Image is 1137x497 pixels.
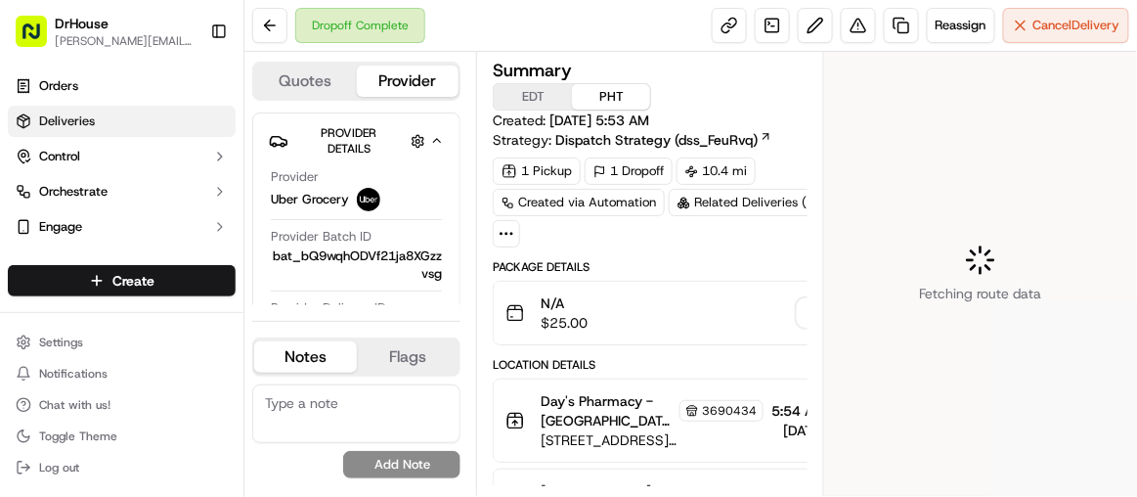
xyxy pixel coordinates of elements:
span: Control [39,148,80,165]
span: $25.00 [541,313,588,333]
button: Create [8,265,236,296]
button: Provider Details [269,121,444,160]
button: Chat with us! [8,391,236,419]
h3: Summary [493,62,572,79]
button: Engage [8,211,236,243]
button: Quotes [254,66,357,97]
span: Orchestrate [39,183,108,201]
button: [PERSON_NAME][EMAIL_ADDRESS][PERSON_NAME][DOMAIN_NAME] [55,33,195,49]
span: Engage [39,218,82,236]
div: Related Deliveries (1) [669,189,845,216]
span: Created: [493,111,649,130]
span: [DATE] 5:53 AM [549,112,649,129]
div: 1 Pickup [493,158,581,185]
span: Notifications [39,366,108,382]
a: Dispatch Strategy (dss_FeuRvq) [555,130,772,150]
span: Orders [39,77,78,95]
button: EDT [494,84,572,110]
span: Deliveries [39,113,95,130]
span: Uber Grocery [271,191,349,208]
span: Toggle Theme [39,429,117,444]
button: Log out [8,454,236,481]
button: Notes [254,341,357,373]
button: DrHouse [55,14,109,33]
span: Chat with us! [39,397,110,413]
button: Notifications [8,360,236,387]
div: Strategy: [493,130,772,150]
span: [STREET_ADDRESS][PERSON_NAME] [541,430,764,450]
a: Deliveries [8,106,236,137]
span: Settings [39,335,83,350]
a: Orders [8,70,236,102]
div: Package Details [493,259,861,275]
span: Provider [271,168,319,186]
span: Log out [39,460,79,475]
button: Reassign [927,8,995,43]
span: Provider Delivery ID [271,299,386,317]
button: Toggle Theme [8,423,236,450]
a: Created via Automation [493,189,665,216]
span: Create [112,271,154,291]
button: N/A$25.00 [494,282,860,344]
button: Day's Pharmacy - [GEOGRAPHIC_DATA] Manager Manager3690434[STREET_ADDRESS][PERSON_NAME]5:54 AM[DATE] [494,380,860,462]
button: CancelDelivery [1003,8,1129,43]
span: Provider Batch ID [271,228,372,246]
span: 5:54 AM [771,401,825,421]
span: bat_bQ9wqhODVf21ja8XGzzvsg [271,248,442,283]
div: Location Details [493,357,861,373]
span: Dispatch Strategy (dss_FeuRvq) [555,130,758,150]
span: [DATE] [771,421,825,440]
img: uber-new-logo.jpeg [357,188,380,211]
button: Flags [357,341,459,373]
span: Provider Details [321,125,376,157]
span: Day's Pharmacy - [GEOGRAPHIC_DATA] Manager Manager [541,391,676,430]
span: Reassign [936,17,986,34]
button: Provider [357,66,459,97]
span: Cancel Delivery [1033,17,1120,34]
button: Orchestrate [8,176,236,207]
span: 3690434 [702,403,757,419]
span: N/A [541,294,588,313]
div: 10.4 mi [677,158,756,185]
span: Fetching route data [920,284,1042,303]
button: DrHouse[PERSON_NAME][EMAIL_ADDRESS][PERSON_NAME][DOMAIN_NAME] [8,8,202,55]
button: Control [8,141,236,172]
div: 1 Dropoff [585,158,673,185]
button: PHT [572,84,650,110]
button: Settings [8,329,236,356]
